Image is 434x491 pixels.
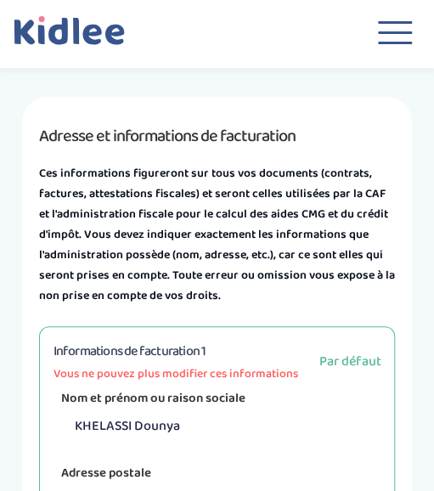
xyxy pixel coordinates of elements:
[54,341,298,362] h3: Informations de facturation 1
[54,365,298,383] span: Vous ne pouvez plus modifier ces informations
[54,386,253,413] label: Nom et prénom ou raison sociale
[318,351,380,372] span: Par défaut
[66,408,381,445] p: KHELASSI Dounya
[54,460,159,488] label: Adresse postale
[39,122,396,150] h1: Adresse et informations de facturation
[39,163,396,306] p: Ces informations figureront sur tous vos documents (contrats, factures, attestations fiscales) et...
